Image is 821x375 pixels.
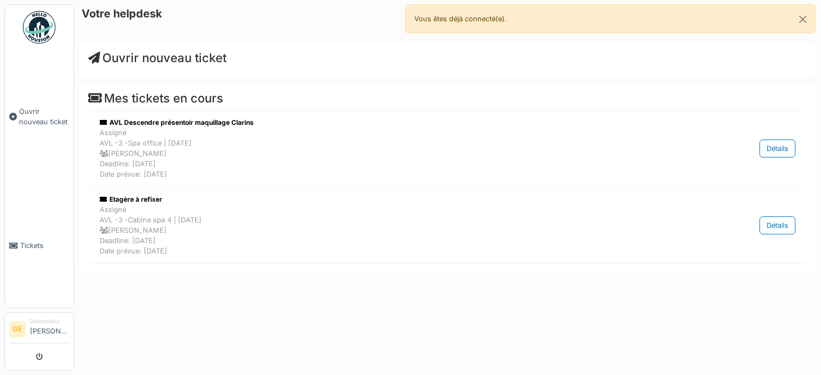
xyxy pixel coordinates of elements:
div: Assigné AVL -3 -Spa office | [DATE] [PERSON_NAME] Deadline: [DATE] Date prévue: [DATE] [100,128,684,180]
div: Détails [759,216,795,234]
a: Etagère à refixer AssignéAVL -3 -Cabine spa 4 | [DATE] [PERSON_NAME]Deadline: [DATE]Date prévue: ... [97,192,798,259]
div: Assigné AVL -3 -Cabine spa 4 | [DATE] [PERSON_NAME] Deadline: [DATE] Date prévue: [DATE] [100,204,684,257]
a: Ouvrir nouveau ticket [88,51,226,65]
h6: Votre helpdesk [82,7,162,20]
div: Vous êtes déjà connecté(e). [405,4,816,33]
li: [PERSON_NAME] [30,317,69,341]
div: Etagère à refixer [100,195,684,204]
a: GE Demandeur[PERSON_NAME] [9,317,69,343]
h4: Mes tickets en cours [88,91,807,105]
div: Détails [759,140,795,158]
span: Ouvrir nouveau ticket [19,106,69,127]
div: Demandeur [30,317,69,325]
a: Ouvrir nouveau ticket [5,50,73,184]
button: Close [791,5,815,34]
img: Badge_color-CXgf-gQk.svg [23,11,56,44]
li: GE [9,321,26,337]
a: AVL Descendre présentoir maquillage Clarins AssignéAVL -3 -Spa office | [DATE] [PERSON_NAME]Deadl... [97,115,798,183]
a: Tickets [5,184,73,307]
span: Tickets [20,240,69,251]
div: AVL Descendre présentoir maquillage Clarins [100,118,684,128]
